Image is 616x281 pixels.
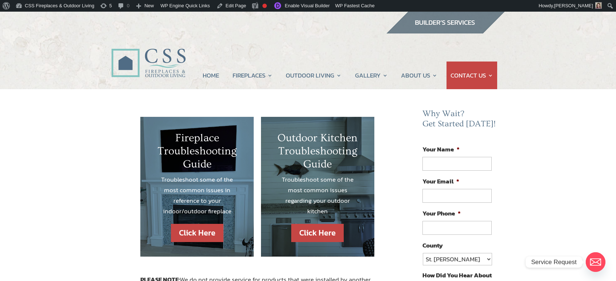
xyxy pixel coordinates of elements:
label: Your Email [422,177,459,185]
img: CSS Fireplaces & Outdoor Living (Formerly Construction Solutions & Supply)- Jacksonville Ormond B... [111,28,186,81]
label: Your Name [422,145,460,153]
div: Focus keyphrase not set [262,4,267,8]
img: builders_btn [386,12,505,33]
a: ABOUT US [401,62,437,89]
a: builder services construction supply [386,27,505,36]
h2: Outdoor Kitchen Troubleshooting Guide [276,131,360,174]
a: FIREPLACES [233,62,273,89]
h2: Fireplace Troubleshooting Guide [155,131,239,174]
p: Troubleshoot some of the most common issues in reference to your indoor/outdoor fireplace [155,174,239,217]
label: County [422,241,443,249]
a: HOME [203,62,219,89]
a: OUTDOOR LIVING [286,62,342,89]
a: GALLERY [355,62,388,89]
h2: Why Wait? Get Started [DATE]! [422,109,498,132]
a: CONTACT US [451,62,493,89]
a: Click Here [171,224,223,242]
span: [PERSON_NAME] [554,3,593,8]
a: Email [586,252,605,272]
label: Your Phone [422,209,461,217]
p: Troubleshoot some of the most common issues regarding your outdoor kitchen [276,174,360,217]
a: Click Here [291,224,344,242]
